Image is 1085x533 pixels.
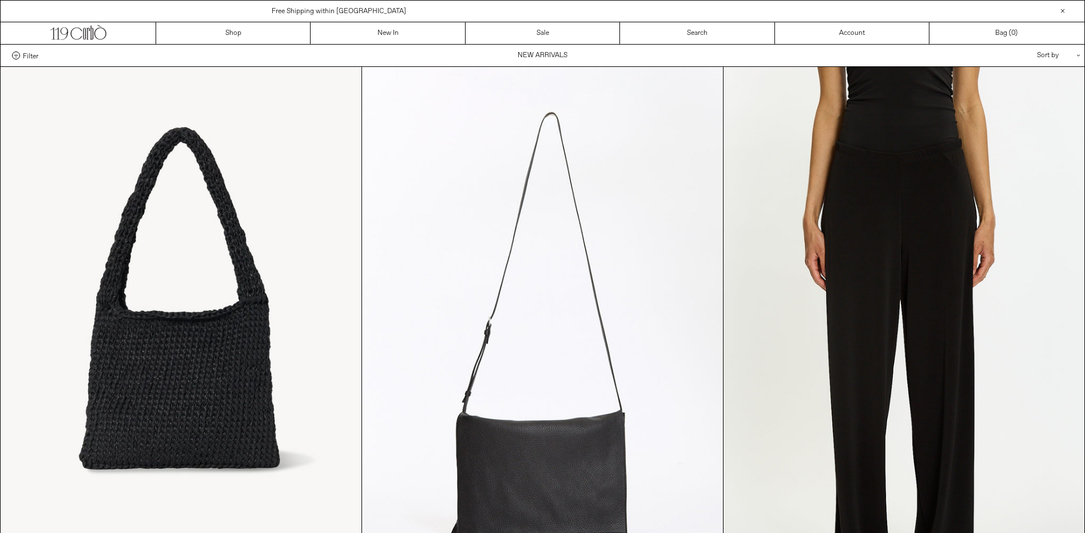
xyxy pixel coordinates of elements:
[1011,28,1018,38] span: )
[929,22,1084,44] a: Bag ()
[272,7,406,16] a: Free Shipping within [GEOGRAPHIC_DATA]
[466,22,620,44] a: Sale
[311,22,465,44] a: New In
[1011,29,1015,38] span: 0
[23,51,38,59] span: Filter
[156,22,311,44] a: Shop
[775,22,929,44] a: Account
[620,22,774,44] a: Search
[970,45,1073,66] div: Sort by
